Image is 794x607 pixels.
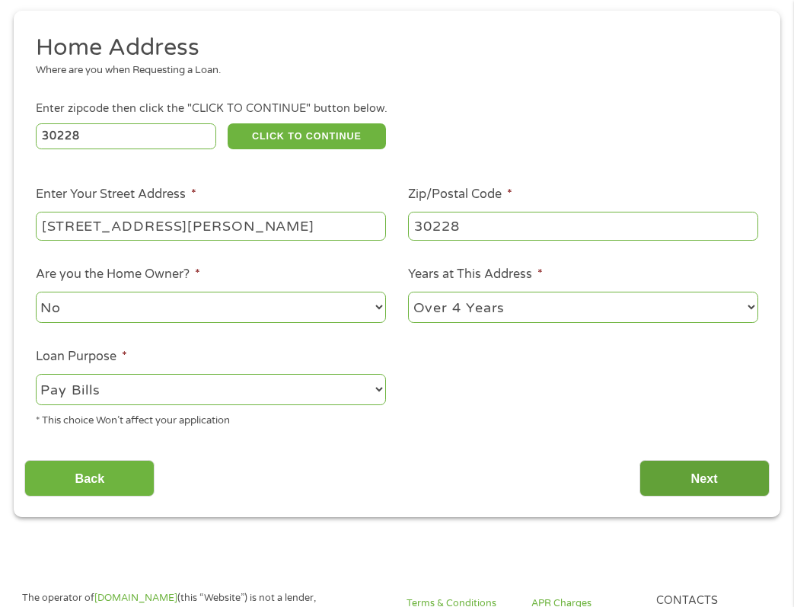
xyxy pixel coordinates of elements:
input: Enter Zipcode (e.g 01510) [36,123,216,149]
input: Back [24,460,155,497]
button: CLICK TO CONTINUE [228,123,387,149]
label: Enter Your Street Address [36,187,196,203]
h2: Home Address [36,33,748,63]
input: 1 Main Street [36,212,386,241]
a: [DOMAIN_NAME] [94,592,177,604]
label: Loan Purpose [36,349,127,365]
label: Are you the Home Owner? [36,267,200,283]
div: Enter zipcode then click the "CLICK TO CONTINUE" button below. [36,101,758,117]
input: Next [639,460,770,497]
div: * This choice Won’t affect your application [36,407,386,428]
label: Years at This Address [408,267,543,283]
div: Where are you when Requesting a Loan. [36,63,748,78]
label: Zip/Postal Code [408,187,512,203]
